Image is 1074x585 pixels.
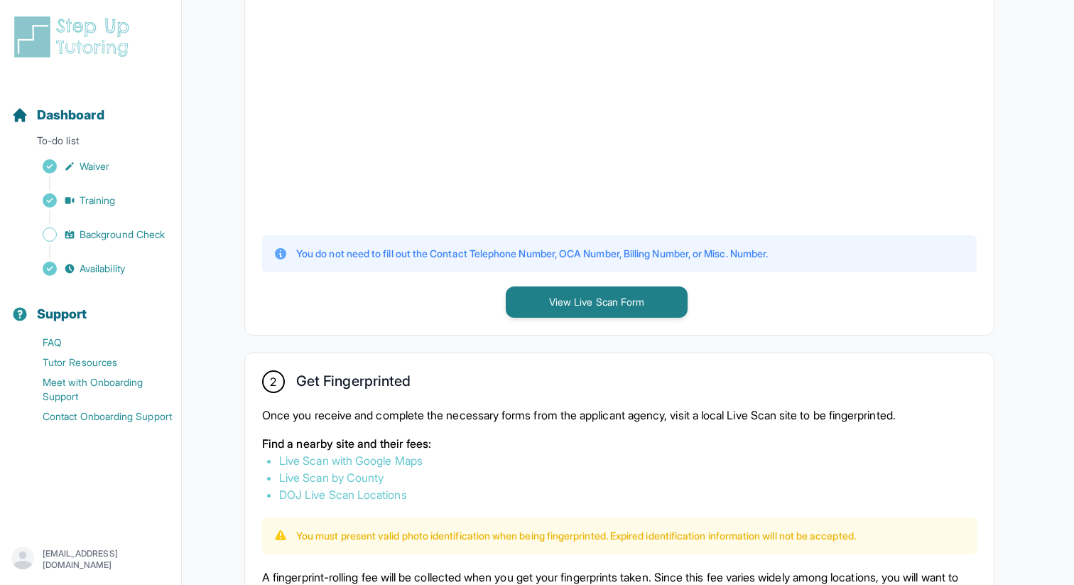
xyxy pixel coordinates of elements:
[270,373,276,390] span: 2
[506,294,688,308] a: View Live Scan Form
[296,247,768,261] p: You do not need to fill out the Contact Telephone Number, OCA Number, Billing Number, or Misc. Nu...
[80,159,109,173] span: Waiver
[11,407,181,426] a: Contact Onboarding Support
[262,407,977,424] p: Once you receive and complete the necessary forms from the applicant agency, visit a local Live S...
[6,134,175,154] p: To-do list
[11,547,170,572] button: [EMAIL_ADDRESS][DOMAIN_NAME]
[296,529,856,543] p: You must present valid photo identification when being fingerprinted. Expired identification info...
[11,105,104,125] a: Dashboard
[6,82,175,131] button: Dashboard
[43,548,170,571] p: [EMAIL_ADDRESS][DOMAIN_NAME]
[80,193,116,208] span: Training
[11,353,181,372] a: Tutor Resources
[279,488,407,502] a: DOJ Live Scan Locations
[37,304,87,324] span: Support
[11,259,181,279] a: Availability
[279,453,423,468] a: Live Scan with Google Maps
[296,372,411,395] h2: Get Fingerprinted
[37,105,104,125] span: Dashboard
[11,333,181,353] a: FAQ
[11,190,181,210] a: Training
[11,156,181,176] a: Waiver
[80,227,165,242] span: Background Check
[6,281,175,330] button: Support
[11,225,181,245] a: Background Check
[11,372,181,407] a: Meet with Onboarding Support
[80,262,125,276] span: Availability
[506,286,688,318] button: View Live Scan Form
[11,14,138,60] img: logo
[279,471,384,485] a: Live Scan by County
[262,435,977,452] p: Find a nearby site and their fees:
